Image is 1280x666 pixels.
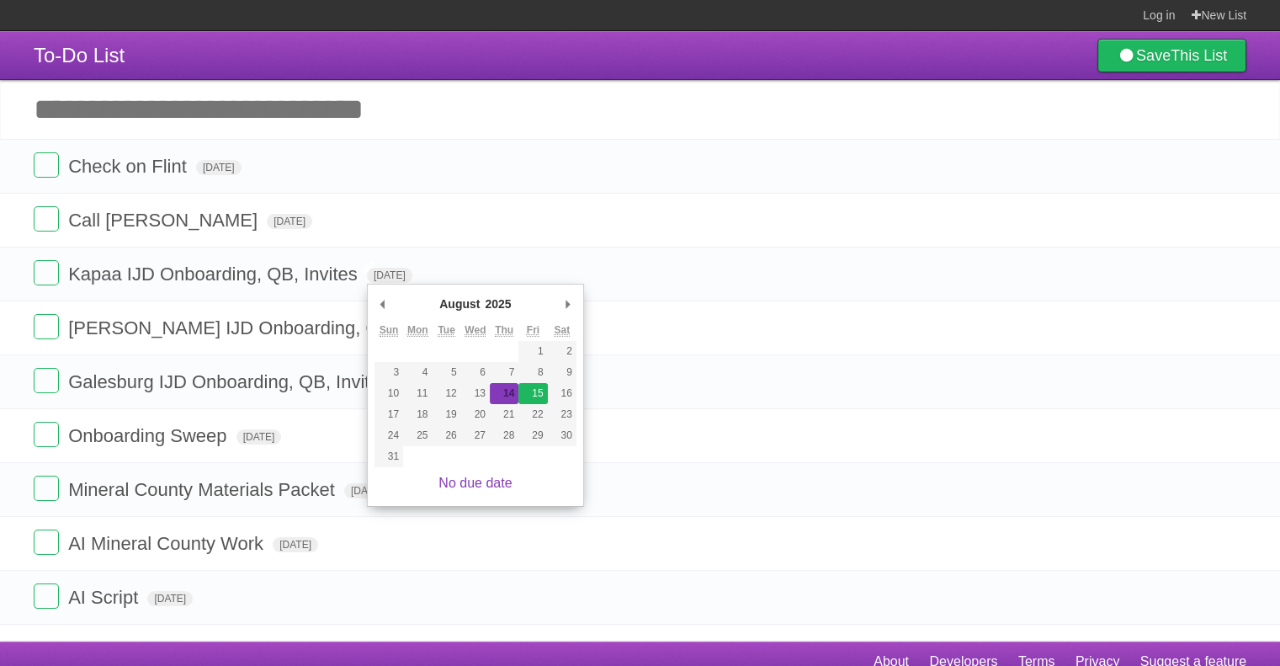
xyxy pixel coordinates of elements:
[461,383,490,404] button: 13
[518,362,547,383] button: 8
[518,341,547,362] button: 1
[34,152,59,178] label: Done
[34,206,59,232] label: Done
[273,537,318,552] span: [DATE]
[344,483,390,498] span: [DATE]
[267,214,312,229] span: [DATE]
[438,324,454,337] abbr: Tuesday
[548,362,576,383] button: 9
[34,314,59,339] label: Done
[548,404,576,425] button: 23
[432,425,460,446] button: 26
[374,404,403,425] button: 17
[548,341,576,362] button: 2
[367,268,412,283] span: [DATE]
[432,383,460,404] button: 12
[518,383,547,404] button: 15
[548,383,576,404] button: 16
[34,530,59,555] label: Done
[1097,39,1246,72] a: SaveThis List
[68,264,362,285] span: Kapaa IJD Onboarding, QB, Invites
[68,371,394,392] span: Galesburg IJD Onboarding, QB, Invites
[461,404,490,425] button: 20
[490,362,518,383] button: 7
[68,587,142,608] span: AI Script
[482,291,513,317] div: 2025
[465,324,486,337] abbr: Wednesday
[490,425,518,446] button: 28
[495,324,513,337] abbr: Thursday
[518,404,547,425] button: 22
[403,425,432,446] button: 25
[34,476,59,501] label: Done
[403,362,432,383] button: 4
[196,160,242,175] span: [DATE]
[147,591,193,606] span: [DATE]
[68,210,262,231] span: Call [PERSON_NAME]
[374,383,403,404] button: 10
[461,425,490,446] button: 27
[68,533,268,554] span: AI Mineral County Work
[374,425,403,446] button: 24
[34,422,59,447] label: Done
[374,291,391,317] button: Previous Month
[403,383,432,404] button: 11
[437,291,482,317] div: August
[34,44,125,67] span: To-Do List
[560,291,576,317] button: Next Month
[68,317,460,338] span: [PERSON_NAME] IJD Onboarding, QB, Invites
[461,362,490,383] button: 6
[380,324,399,337] abbr: Sunday
[554,324,570,337] abbr: Saturday
[34,260,59,285] label: Done
[34,583,59,609] label: Done
[374,362,403,383] button: 3
[34,368,59,393] label: Done
[68,425,231,446] span: Onboarding Sweep
[518,425,547,446] button: 29
[407,324,428,337] abbr: Monday
[403,404,432,425] button: 18
[438,476,512,490] a: No due date
[490,383,518,404] button: 14
[374,446,403,467] button: 31
[68,479,339,500] span: Mineral County Materials Packet
[432,404,460,425] button: 19
[490,404,518,425] button: 21
[432,362,460,383] button: 5
[527,324,539,337] abbr: Friday
[68,156,191,177] span: Check on Flint
[548,425,576,446] button: 30
[236,429,282,445] span: [DATE]
[1171,47,1227,64] b: This List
